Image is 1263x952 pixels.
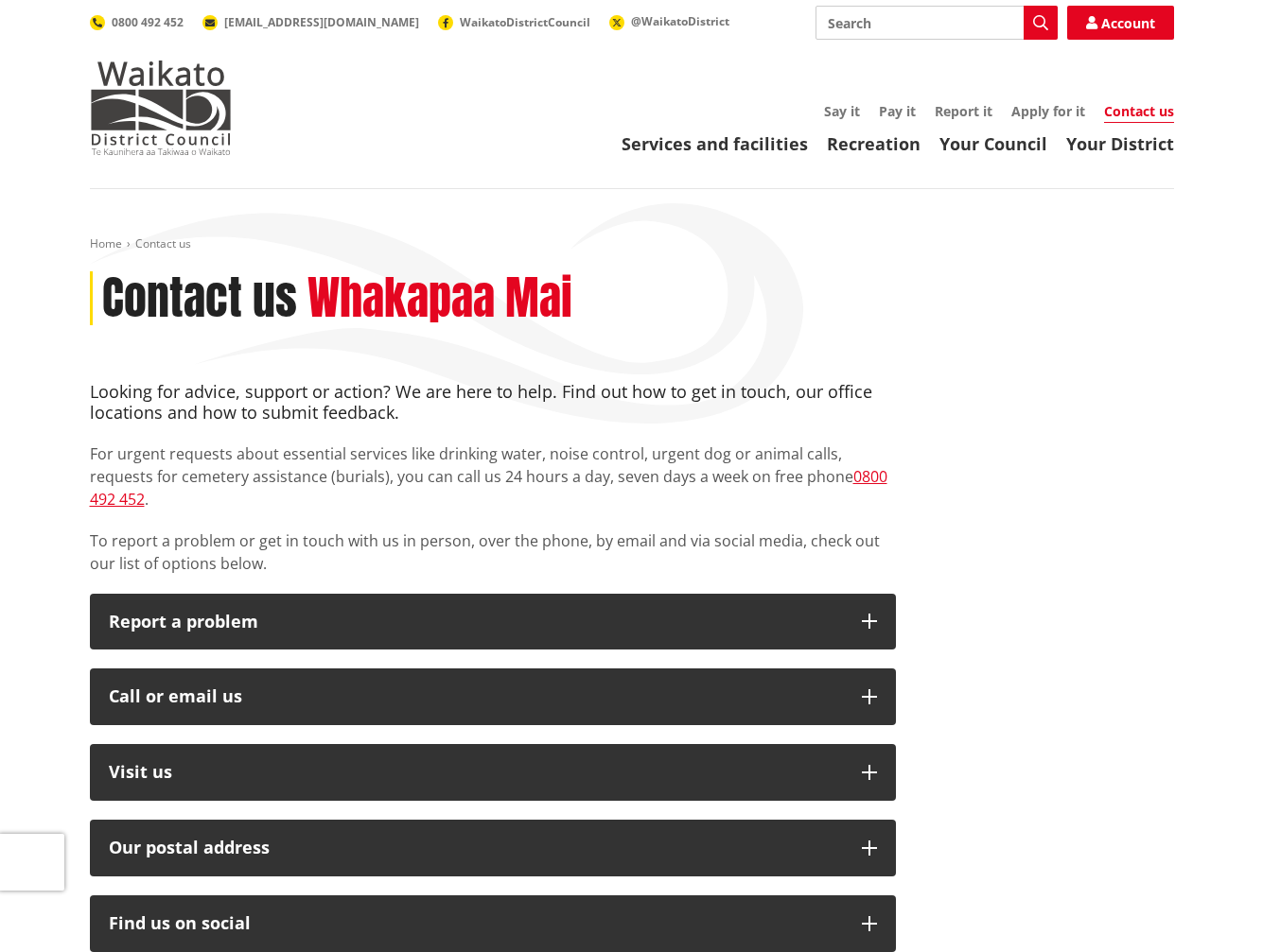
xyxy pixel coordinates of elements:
[1011,102,1085,120] a: Apply for it
[90,668,896,725] button: Call or email us
[90,820,896,876] button: Our postal address
[112,14,184,30] span: 0800 492 452
[90,61,232,155] img: Waikato District Council - Te Kaunihera aa Takiwaa o Waikato
[90,235,122,251] a: Home
[90,442,896,511] p: For urgent requests about essential services like drinking water, noise control, urgent dog or an...
[90,382,896,423] h4: Looking for advice, support or action? We are here to help. Find out how to get in touch, our off...
[879,102,916,120] a: Pay it
[1067,6,1174,40] a: Account
[935,102,992,120] a: Report it
[202,14,419,30] a: [EMAIL_ADDRESS][DOMAIN_NAME]
[102,271,297,326] h1: Contact us
[135,235,191,251] span: Contact us
[109,687,843,706] div: Call or email us
[939,132,1047,155] a: Your Council
[631,13,729,29] span: @WaikatoDistrict
[816,6,1058,40] input: Search input
[90,744,896,801] button: Visit us
[224,14,419,30] span: [EMAIL_ADDRESS][DOMAIN_NAME]
[307,271,572,326] h2: Whakapaa Mai
[1104,102,1174,123] a: Contact us
[824,102,860,120] a: Say it
[827,132,921,155] a: Recreation
[109,914,843,933] div: Find us on social
[90,895,896,952] button: Find us on social
[109,613,843,632] p: Report a problem
[460,14,590,30] span: WaikatoDistrictCouncil
[622,132,808,155] a: Services and facilities
[90,236,1174,252] nav: breadcrumb
[438,14,590,30] a: WaikatoDistrictCouncil
[109,839,843,857] h2: Our postal address
[90,594,896,650] button: Report a problem
[90,529,896,575] p: To report a problem or get in touch with us in person, over the phone, by email and via social me...
[109,763,843,782] p: Visit us
[609,13,729,29] a: @WaikatoDistrict
[90,14,184,30] a: 0800 492 452
[1066,132,1174,155] a: Your District
[90,466,887,510] a: 0800 492 452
